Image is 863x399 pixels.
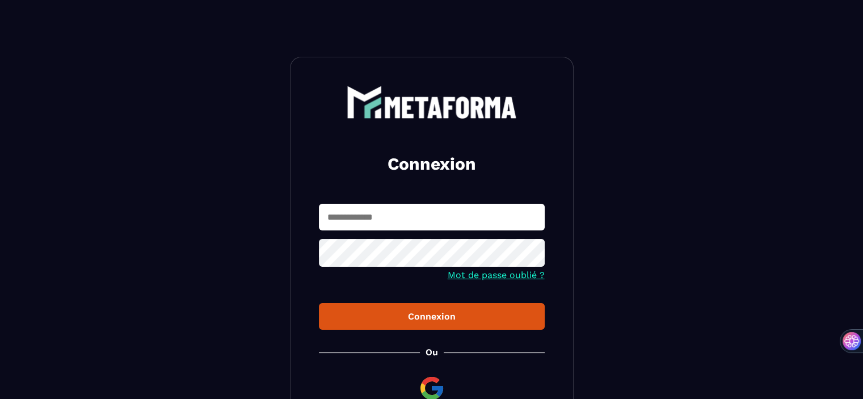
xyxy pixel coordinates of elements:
[319,303,545,330] button: Connexion
[332,153,531,175] h2: Connexion
[347,86,517,119] img: logo
[319,86,545,119] a: logo
[328,311,536,322] div: Connexion
[448,270,545,280] a: Mot de passe oublié ?
[426,347,438,358] p: Ou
